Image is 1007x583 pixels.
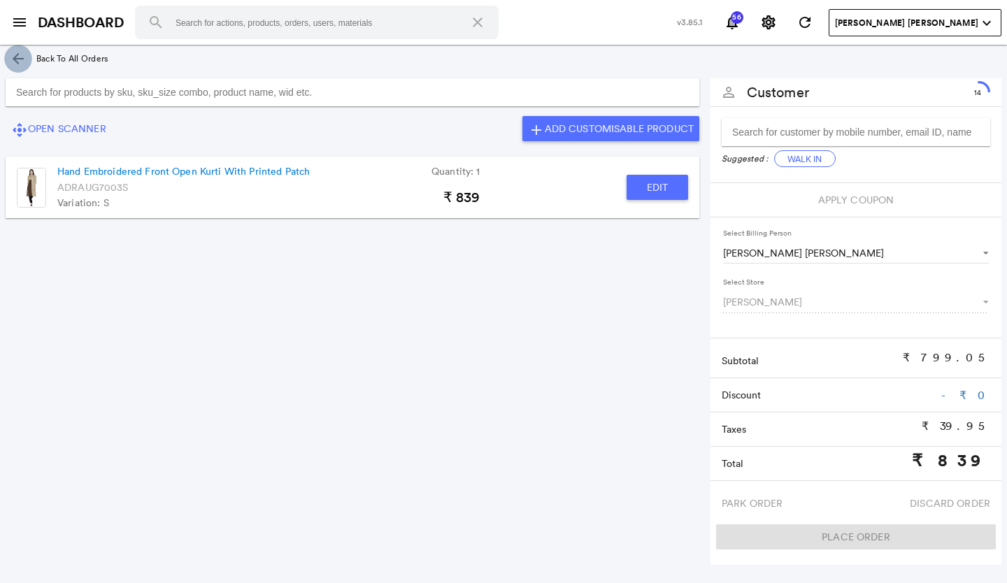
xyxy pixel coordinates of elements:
button: addAdd Customisable Product [522,116,699,141]
i: Suggested : [722,152,769,164]
button: Search [139,6,173,39]
button: Clear [461,6,494,39]
span: Variation: S [57,195,109,210]
md-icon: refresh [797,14,813,31]
button: Walk In [774,150,836,167]
button: Notifications [718,8,746,36]
p: Taxes [722,422,922,436]
button: open sidebar [6,8,34,36]
button: User [829,9,1001,36]
md-icon: search [148,14,164,31]
button: control_cameraOpen Scanner [6,116,112,141]
md-icon: notifications [724,14,741,31]
p: Total [722,456,912,470]
button: Edit [627,175,688,200]
span: Park Order [722,491,783,516]
input: Search for actions, products, orders, users, materials [135,6,499,39]
button: Apply Coupon [813,187,900,213]
button: Park Order [716,491,788,516]
p: ₹ 839 [912,448,990,472]
span: ₹ 839 [443,189,480,205]
img: Hand Embroidered Front Open Kurti With Printed Patch [17,168,46,208]
md-select: Select Billing Person [723,243,989,264]
button: Refresh State [791,8,819,36]
span: ADRAUG7003S [57,180,129,195]
span: [PERSON_NAME] [PERSON_NAME] [723,246,971,260]
md-icon: menu [11,14,28,31]
span: 56 [730,14,744,21]
a: - ₹ 0 [941,388,990,402]
span: Back To All Orders [36,52,108,64]
md-icon: arrow_back [10,50,27,67]
div: Select a customer before checking for coupons [710,183,1001,217]
a: arrow_back [4,45,32,73]
button: person_outline [715,78,743,106]
p: ₹ 39.95 [922,418,990,434]
span: Quantity: 1 [431,164,480,179]
a: Hand Embroidered Front Open Kurti With Printed Patch [57,164,310,179]
button: Place Order [716,524,996,549]
button: Discard Order [904,491,996,516]
md-icon: person_outline [720,84,737,101]
input: Search for customer by mobile number, email ID, name [722,118,990,146]
md-icon: add [528,122,545,138]
button: - ₹ 0 [941,381,990,409]
a: DASHBOARD [38,13,124,33]
button: Settings [755,8,783,36]
span: [PERSON_NAME] [PERSON_NAME] [835,17,978,29]
span: [PERSON_NAME] [723,295,971,309]
span: Customer [747,82,809,103]
p: Subtotal [722,354,903,368]
p: Discount [722,388,941,402]
span: v3.85.1 [677,16,703,28]
md-icon: close [469,14,486,31]
span: 14 [974,88,981,98]
p: ₹ 799.05 [903,350,990,366]
input: Search for products by sku, sku_size combo, product name, wid etc. [6,78,699,106]
md-icon: expand_more [978,15,995,31]
md-icon: settings [760,14,777,31]
md-select: Select Store [723,291,989,312]
md-icon: control_camera [11,122,28,138]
